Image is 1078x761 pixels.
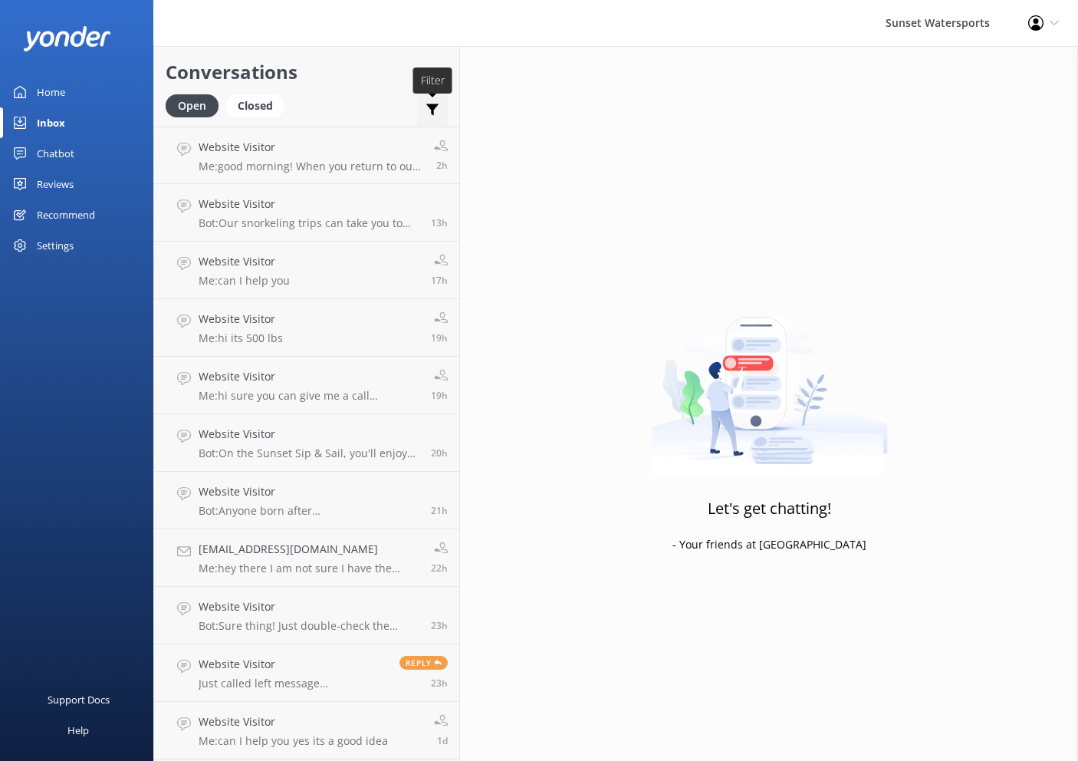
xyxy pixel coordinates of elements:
[199,160,422,173] p: Me: good morning! When you return to our site and possibly see this message, you can reach me dir...
[154,587,459,644] a: Website VisitorBot:Sure thing! Just double-check the email you used for your reservation. If you ...
[154,242,459,299] a: Website VisitorMe:can I help you17h
[37,107,65,138] div: Inbox
[431,504,448,517] span: Oct 11 2025 12:21pm (UTC -05:00) America/Cancun
[199,541,419,558] h4: [EMAIL_ADDRESS][DOMAIN_NAME]
[67,715,89,746] div: Help
[154,357,459,414] a: Website VisitorMe:hi sure you can give me a call [PHONE_NUMBER]19h
[436,159,448,172] span: Oct 12 2025 07:58am (UTC -05:00) America/Cancun
[48,684,110,715] div: Support Docs
[154,644,459,702] a: Website VisitorJust called left message [PHONE_NUMBER]Reply23h
[154,184,459,242] a: Website VisitorBot:Our snorkeling trips can take you to both sides! The Rise & Reef Morning Snork...
[37,230,74,261] div: Settings
[154,529,459,587] a: [EMAIL_ADDRESS][DOMAIN_NAME]Me:hey there I am not sure I have the correct answer but the office w...
[431,274,448,287] span: Oct 11 2025 04:54pm (UTC -05:00) America/Cancun
[437,734,448,747] span: Oct 11 2025 10:06am (UTC -05:00) America/Cancun
[708,496,831,521] h3: Let's get chatting!
[166,58,448,87] h2: Conversations
[199,368,419,385] h4: Website Visitor
[23,26,111,51] img: yonder-white-logo.png
[154,127,459,184] a: Website VisitorMe:good morning! When you return to our site and possibly see this message, you ca...
[431,446,448,460] span: Oct 11 2025 01:48pm (UTC -05:00) America/Cancun
[431,619,448,632] span: Oct 11 2025 11:07am (UTC -05:00) America/Cancun
[651,285,888,476] img: artwork of a man stealing a conversation from at giant smartphone
[199,426,419,443] h4: Website Visitor
[431,331,448,344] span: Oct 11 2025 03:08pm (UTC -05:00) America/Cancun
[154,299,459,357] a: Website VisitorMe:hi its 500 lbs19h
[226,97,292,114] a: Closed
[154,702,459,759] a: Website VisitorMe:can I help you yes its a good idea1d
[166,97,226,114] a: Open
[199,619,419,633] p: Bot: Sure thing! Just double-check the email you used for your reservation. If you still can't fi...
[37,169,74,199] div: Reviews
[199,446,419,460] p: Bot: On the Sunset Sip & Sail, you'll enjoy appetizers like jerk chicken sliders, BBQ meatballs, ...
[37,138,74,169] div: Chatbot
[166,94,219,117] div: Open
[37,199,95,230] div: Recommend
[154,472,459,529] a: Website VisitorBot:Anyone born after [DEMOGRAPHIC_DATA], must take the [US_STATE] Boater Safety T...
[199,216,419,230] p: Bot: Our snorkeling trips can take you to both sides! The Rise & Reef Morning Snorkel, Afternoon ...
[199,504,419,518] p: Bot: Anyone born after [DEMOGRAPHIC_DATA], must take the [US_STATE] Boater Safety Test to operate...
[431,677,448,690] span: Oct 11 2025 10:31am (UTC -05:00) America/Cancun
[199,713,388,730] h4: Website Visitor
[199,598,419,615] h4: Website Visitor
[199,139,422,156] h4: Website Visitor
[226,94,284,117] div: Closed
[672,536,866,553] p: - Your friends at [GEOGRAPHIC_DATA]
[154,414,459,472] a: Website VisitorBot:On the Sunset Sip & Sail, you'll enjoy appetizers like jerk chicken sliders, B...
[199,331,283,345] p: Me: hi its 500 lbs
[199,562,419,575] p: Me: hey there I am not sure I have the correct answer but the office will! [PHONE_NUMBER]
[199,677,388,690] p: Just called left message [PHONE_NUMBER]
[199,734,388,748] p: Me: can I help you yes its a good idea
[199,656,388,673] h4: Website Visitor
[431,216,448,229] span: Oct 11 2025 09:18pm (UTC -05:00) America/Cancun
[37,77,65,107] div: Home
[199,274,290,288] p: Me: can I help you
[431,562,448,575] span: Oct 11 2025 12:13pm (UTC -05:00) America/Cancun
[431,389,448,402] span: Oct 11 2025 03:08pm (UTC -05:00) America/Cancun
[199,389,419,403] p: Me: hi sure you can give me a call [PHONE_NUMBER]
[199,196,419,212] h4: Website Visitor
[399,656,448,670] span: Reply
[199,311,283,328] h4: Website Visitor
[199,483,419,500] h4: Website Visitor
[199,253,290,270] h4: Website Visitor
